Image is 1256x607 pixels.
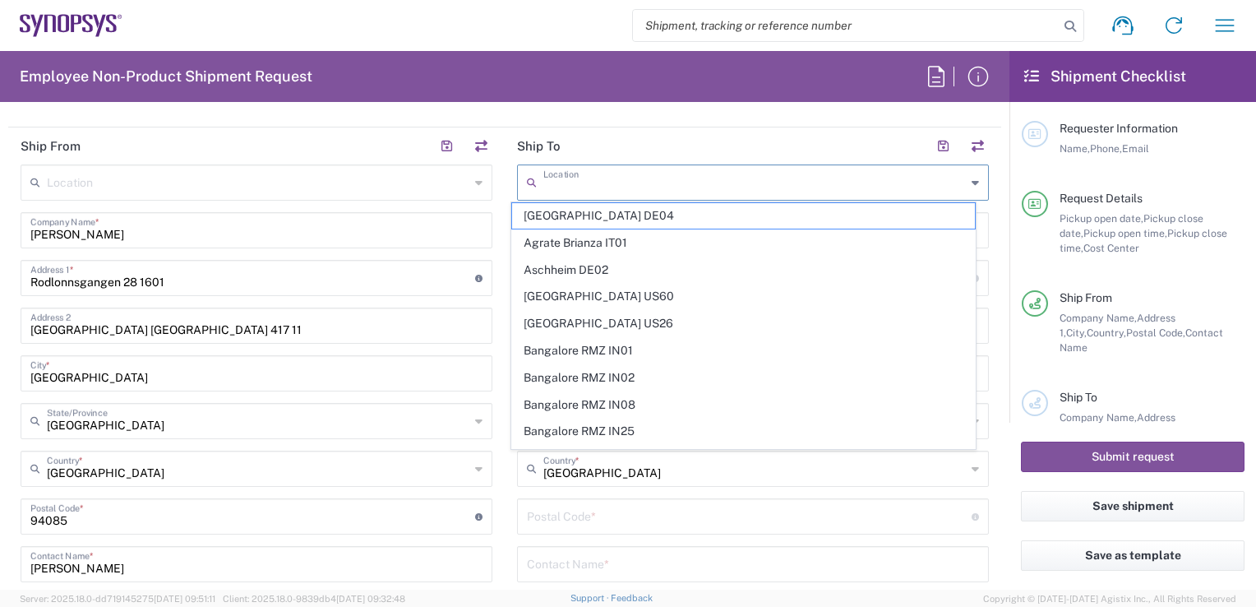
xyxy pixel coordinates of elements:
span: [GEOGRAPHIC_DATA] DE04 [512,203,974,229]
h2: Ship From [21,138,81,155]
span: [GEOGRAPHIC_DATA] US26 [512,311,974,336]
span: Company Name, [1060,411,1137,424]
span: Cost Center [1083,242,1139,254]
button: Save shipment [1021,491,1244,521]
span: [GEOGRAPHIC_DATA] US60 [512,284,974,309]
span: Email [1122,142,1149,155]
span: Phone, [1090,142,1122,155]
a: Support [570,593,612,603]
span: Aschheim DE02 [512,257,974,283]
h2: Shipment Checklist [1024,67,1186,86]
span: Bangalore RMZ IN25 [512,419,974,444]
span: Pickup open time, [1083,227,1167,239]
span: Server: 2025.18.0-dd719145275 [20,594,215,604]
span: Name, [1060,142,1090,155]
span: Bangalore RMZ IN33 [512,446,974,471]
span: [DATE] 09:32:48 [336,594,405,604]
button: Save as template [1021,540,1244,571]
span: Bangalore RMZ IN08 [512,392,974,418]
span: Agrate Brianza IT01 [512,230,974,256]
span: [DATE] 09:51:11 [154,594,215,604]
span: Company Name, [1060,312,1137,324]
span: Postal Code, [1126,327,1185,339]
a: Feedback [611,593,653,603]
span: Ship To [1060,391,1097,404]
span: Bangalore RMZ IN01 [512,338,974,364]
span: Request Details [1060,192,1143,205]
span: Client: 2025.18.0-9839db4 [223,594,405,604]
span: City, [1066,327,1087,339]
input: Shipment, tracking or reference number [633,10,1059,41]
span: Requester Information [1060,122,1178,135]
span: Bangalore RMZ IN02 [512,365,974,391]
button: Submit request [1021,442,1244,472]
span: Pickup open date, [1060,212,1143,225]
span: Copyright © [DATE]-[DATE] Agistix Inc., All Rights Reserved [983,591,1236,606]
span: Ship From [1060,291,1112,304]
span: Country, [1087,327,1126,339]
h2: Ship To [517,138,561,155]
h2: Employee Non-Product Shipment Request [20,67,312,86]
